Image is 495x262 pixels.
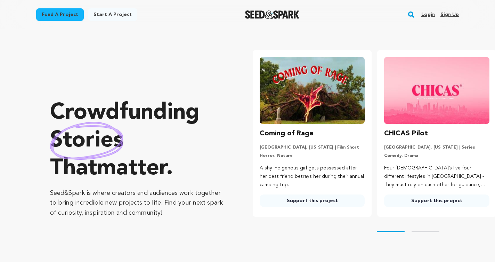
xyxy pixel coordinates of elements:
[260,164,365,189] p: A shy indigenous girl gets possessed after her best friend betrays her during their annual campin...
[36,8,84,21] a: Fund a project
[384,57,489,124] img: CHICAS Pilot image
[245,10,300,19] a: Seed&Spark Homepage
[260,57,365,124] img: Coming of Rage image
[384,194,489,207] a: Support this project
[50,122,123,160] img: hand sketched image
[384,153,489,159] p: Comedy, Drama
[384,164,489,189] p: Four [DEMOGRAPHIC_DATA]’s live four different lifestyles in [GEOGRAPHIC_DATA] - they must rely on...
[50,188,225,218] p: Seed&Spark is where creators and audiences work together to bring incredible new projects to life...
[260,194,365,207] a: Support this project
[384,145,489,150] p: [GEOGRAPHIC_DATA], [US_STATE] | Series
[245,10,300,19] img: Seed&Spark Logo Dark Mode
[260,128,314,139] h3: Coming of Rage
[421,9,435,20] a: Login
[260,153,365,159] p: Horror, Nature
[50,99,225,183] p: Crowdfunding that .
[440,9,459,20] a: Sign up
[384,128,428,139] h3: CHICAS Pilot
[97,158,166,180] span: matter
[260,145,365,150] p: [GEOGRAPHIC_DATA], [US_STATE] | Film Short
[88,8,137,21] a: Start a project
